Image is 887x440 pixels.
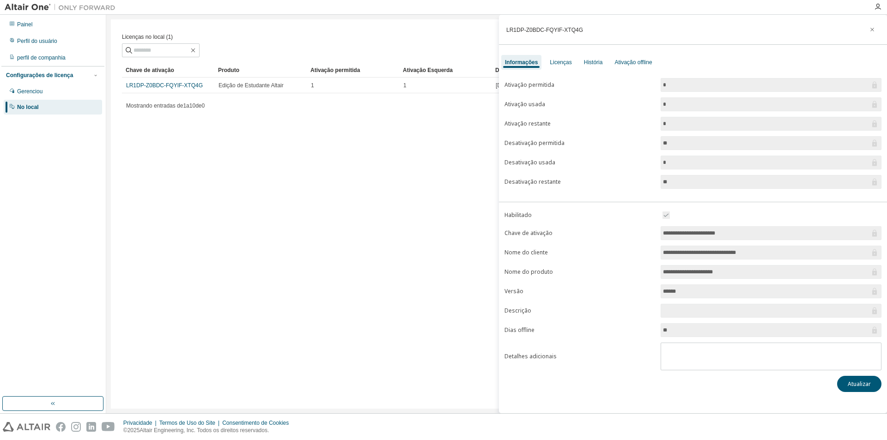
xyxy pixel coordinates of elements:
font: 1 [311,82,314,89]
font: Atualizar [848,380,871,388]
font: Gerenciou [17,88,43,95]
font: Data de criação [495,67,536,73]
button: Atualizar [837,376,881,392]
font: Perfil do usuário [17,38,57,44]
font: Ativação permitida [310,67,360,73]
font: Consentimento de Cookies [222,420,289,426]
font: perfil de companhia [17,54,66,61]
font: 1 [403,82,407,89]
font: Nome do cliente [504,248,548,256]
font: Configurações de licença [6,72,73,78]
img: altair_logo.svg [3,422,50,432]
font: Chave de ativação [504,229,553,237]
font: Ativação restante [504,120,551,127]
font: de [195,102,201,109]
font: 10 [189,102,195,109]
font: 2025 [128,427,140,434]
font: História [584,59,603,66]
font: Habilitado [504,211,532,219]
font: Edição de Estudante Altair [219,82,284,89]
font: Dias offline [504,326,535,334]
font: Privacidade [123,420,152,426]
font: Mostrando entradas de [126,102,183,109]
font: © [123,427,128,434]
font: Desativação permitida [504,139,565,147]
font: Ativação Esquerda [403,67,453,73]
font: Ativação permitida [504,81,554,89]
img: Altair Um [5,3,120,12]
font: Detalhes adicionais [504,352,557,360]
font: Chave de ativação [126,67,174,73]
font: Informações [505,59,538,66]
font: Licenças [550,59,571,66]
font: Produto [218,67,239,73]
font: Nome do produto [504,268,553,276]
img: facebook.svg [56,422,66,432]
font: No local [17,104,39,110]
font: Desativação restante [504,178,561,186]
font: Desativação usada [504,158,555,166]
font: Licenças no local (1) [122,34,173,40]
font: Descrição [504,307,531,314]
img: instagram.svg [71,422,81,432]
font: a [186,102,189,109]
font: LR1DP-Z0BDC-FQYIF-XTQ4G [506,27,583,33]
font: Ativação usada [504,100,545,108]
font: 0 [202,102,205,109]
font: Termos de Uso do Site [159,420,215,426]
font: [DATE] 18:58:51 [496,82,536,89]
img: youtube.svg [102,422,115,432]
font: Painel [17,21,32,28]
font: Ativação offline [614,59,652,66]
img: linkedin.svg [86,422,96,432]
font: Versão [504,287,523,295]
font: LR1DP-Z0BDC-FQYIF-XTQ4G [126,82,203,89]
font: 1 [183,102,186,109]
font: Altair Engineering, Inc. Todos os direitos reservados. [140,427,269,434]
